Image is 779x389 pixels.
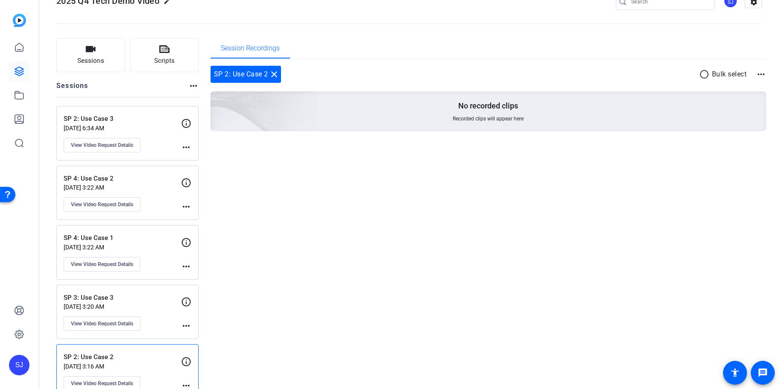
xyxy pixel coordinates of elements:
[269,69,279,79] mat-icon: close
[221,45,280,52] span: Session Recordings
[64,233,181,243] p: SP 4: Use Case 1
[64,174,181,184] p: SP 4: Use Case 2
[758,368,768,378] mat-icon: message
[64,184,181,191] p: [DATE] 3:22 AM
[211,66,281,83] div: SP 2: Use Case 2
[71,201,133,208] span: View Video Request Details
[56,38,125,72] button: Sessions
[64,114,181,124] p: SP 2: Use Case 3
[64,138,141,152] button: View Video Request Details
[13,14,26,27] img: blue-gradient.svg
[181,321,191,331] mat-icon: more_horiz
[64,352,181,362] p: SP 2: Use Case 2
[181,142,191,152] mat-icon: more_horiz
[453,115,524,122] span: Recorded clips will appear here
[77,56,104,66] span: Sessions
[188,81,199,91] mat-icon: more_horiz
[9,355,29,375] div: SJ
[64,293,181,303] p: SP 3: Use Case 3
[64,303,181,310] p: [DATE] 3:20 AM
[56,81,88,97] h2: Sessions
[64,125,181,132] p: [DATE] 6:34 AM
[154,56,175,66] span: Scripts
[64,316,141,331] button: View Video Request Details
[130,38,199,72] button: Scripts
[115,7,319,192] img: embarkstudio-empty-session.png
[64,257,141,272] button: View Video Request Details
[71,320,133,327] span: View Video Request Details
[71,142,133,149] span: View Video Request Details
[712,69,747,79] p: Bulk select
[181,202,191,212] mat-icon: more_horiz
[730,368,740,378] mat-icon: accessibility
[71,380,133,387] span: View Video Request Details
[64,197,141,212] button: View Video Request Details
[699,69,712,79] mat-icon: radio_button_unchecked
[71,261,133,268] span: View Video Request Details
[181,261,191,272] mat-icon: more_horiz
[64,363,181,370] p: [DATE] 3:16 AM
[458,101,518,111] p: No recorded clips
[756,69,766,79] mat-icon: more_horiz
[64,244,181,251] p: [DATE] 3:22 AM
